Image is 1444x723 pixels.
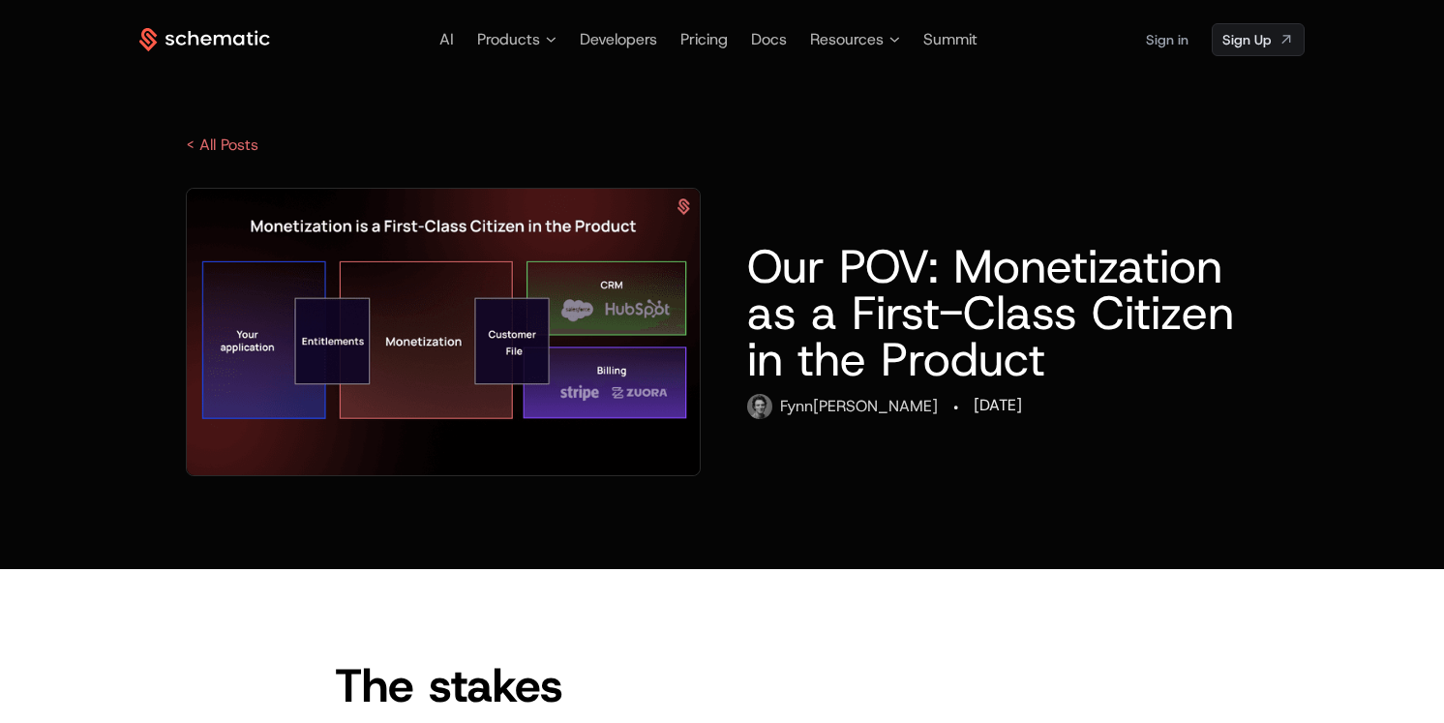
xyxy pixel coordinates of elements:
a: Summit [923,29,978,49]
a: Docs [751,29,787,49]
span: The stakes [335,654,563,716]
h1: Our POV: Monetization as a First-Class Citizen in the Product [747,243,1258,382]
span: Resources [810,28,884,51]
div: [DATE] [974,394,1022,417]
a: < All Posts [186,135,258,155]
span: Products [477,28,540,51]
span: Sign Up [1222,30,1271,49]
a: [object Object] [1212,23,1305,56]
a: Pricing [680,29,728,49]
img: Monetization as First Class [187,189,700,475]
a: AI [439,29,454,49]
a: Sign in [1146,24,1188,55]
div: · [953,394,958,421]
img: fynn [747,394,772,419]
div: Fynn [PERSON_NAME] [780,395,938,418]
a: Developers [580,29,657,49]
